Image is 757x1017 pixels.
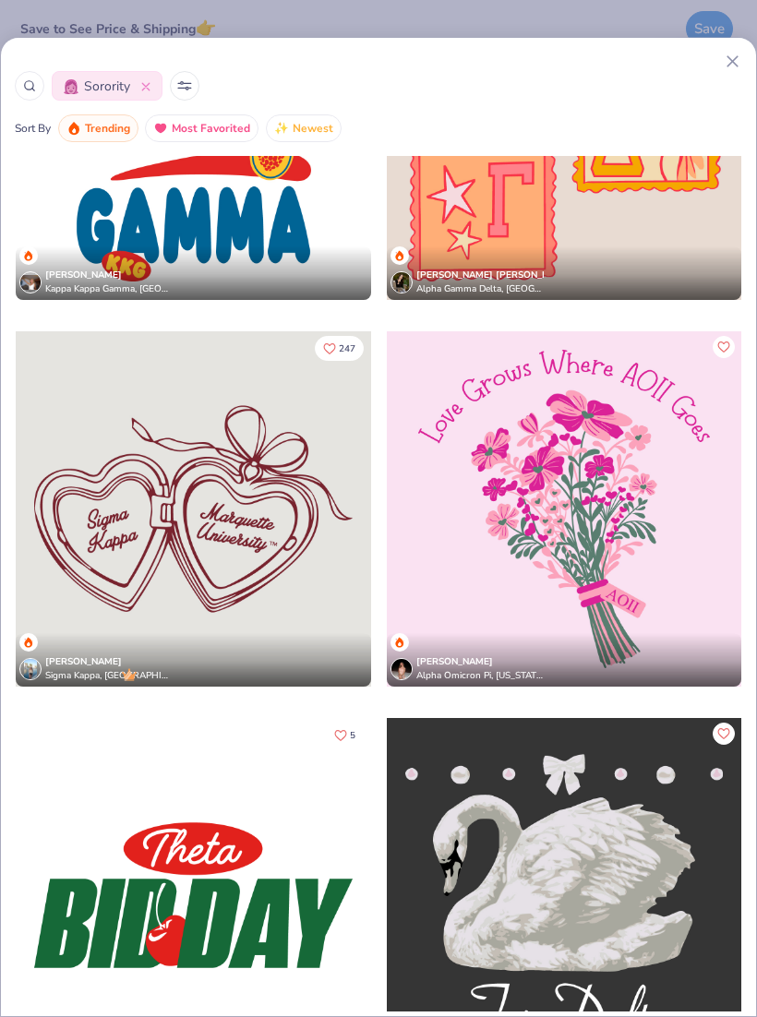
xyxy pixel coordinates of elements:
[350,730,355,739] span: 5
[416,669,544,683] span: Alpha Omicron Pi, [US_STATE][GEOGRAPHIC_DATA]
[45,282,173,296] span: Kappa Kappa Gamma, [GEOGRAPHIC_DATA][US_STATE], [GEOGRAPHIC_DATA]
[339,344,355,353] span: 247
[274,121,289,136] img: newest.gif
[266,114,342,142] button: Newest
[153,121,168,136] img: most_fav.gif
[45,669,173,683] span: Sigma Kappa, [GEOGRAPHIC_DATA]
[45,269,122,281] span: [PERSON_NAME]
[416,269,572,281] span: [PERSON_NAME] [PERSON_NAME]
[326,723,364,748] button: Like
[52,71,162,101] button: SororitySorority
[293,118,333,139] span: Newest
[713,723,735,745] button: Like
[84,77,130,96] span: Sorority
[85,118,130,139] span: Trending
[713,336,735,358] button: Like
[45,655,122,668] span: [PERSON_NAME]
[315,336,364,361] button: Like
[172,118,250,139] span: Most Favorited
[66,121,81,136] img: trending.gif
[15,120,51,137] div: Sort By
[64,79,78,94] img: Sorority
[58,114,138,142] button: Trending
[145,114,258,142] button: Most Favorited
[416,282,544,296] span: Alpha Gamma Delta, [GEOGRAPHIC_DATA][US_STATE]
[170,71,199,101] button: Sort Popup Button
[416,655,493,668] span: [PERSON_NAME]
